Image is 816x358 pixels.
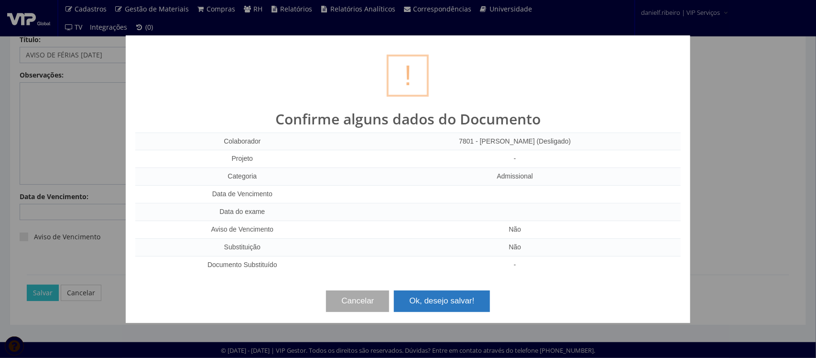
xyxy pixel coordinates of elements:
[135,133,349,150] td: Colaborador
[349,239,681,257] td: Não
[135,239,349,257] td: Substituição
[387,55,429,97] div: !
[135,150,349,168] td: Projeto
[349,257,681,274] td: -
[135,203,349,221] td: Data do exame
[349,168,681,186] td: Admissional
[349,150,681,168] td: -
[135,257,349,274] td: Documento Substituído
[135,111,681,127] h2: Confirme alguns dados do Documento
[135,168,349,186] td: Categoria
[135,186,349,203] td: Data de Vencimento
[326,291,389,312] button: Cancelar
[349,133,681,150] td: 7801 - [PERSON_NAME] (Desligado)
[394,291,490,312] button: Ok, desejo salvar!
[135,221,349,239] td: Aviso de Vencimento
[349,221,681,239] td: Não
